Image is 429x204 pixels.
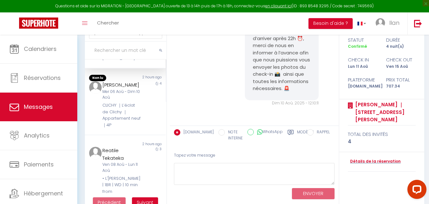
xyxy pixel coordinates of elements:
[371,12,407,35] a: ... Ilan
[348,44,367,49] span: Confirmé
[160,147,162,151] span: 3
[89,81,102,94] img: ...
[24,189,63,197] span: Hébergement
[225,129,243,141] label: NOTE INTERNE
[382,44,420,50] div: 4 nuit(s)
[245,100,319,106] div: Dim 10 Aoû. 2025 - 12:10:11
[102,89,141,101] div: Mer 06 Aoû - Dim 10 Aoû
[344,83,382,89] div: [DOMAIN_NAME]
[102,175,141,201] div: • L'[PERSON_NAME] | 1BR | WD | 10 min from [GEOGRAPHIC_DATA]
[92,12,124,35] a: Chercher
[308,18,353,29] button: Besoin d'aide ?
[382,64,420,70] div: Ven 15 Aoû
[180,129,214,136] label: [DOMAIN_NAME]
[174,148,335,163] div: Tapez votre message
[348,130,416,138] div: total des invités
[85,42,166,60] input: Rechercher un mot clé
[160,81,162,86] span: 4
[254,129,283,136] label: WhatsApp
[24,45,57,53] span: Calendriers
[24,160,54,168] span: Paiements
[89,147,102,159] img: ...
[102,102,141,128] div: CLICHY ｜L’éclat de Clichy ｜Appartement neuf｜4P
[389,19,399,27] span: Ilan
[382,56,420,64] div: check out
[89,75,106,81] span: Non lu
[24,103,53,111] span: Messages
[402,177,429,204] iframe: LiveChat chat widget
[344,76,382,84] div: Plateforme
[314,129,330,136] label: RAPPEL
[348,158,401,165] a: Détails de la réservation
[382,76,420,84] div: Prix total
[125,75,166,81] div: 2 hours ago
[102,81,141,89] div: [PERSON_NAME]
[19,18,58,29] img: Super Booking
[125,142,166,147] div: 2 hours ago
[382,83,420,89] div: 707.34
[344,36,382,44] div: statut
[292,188,335,199] button: ENVOYER
[297,129,314,142] label: Modèles
[353,101,416,123] a: [PERSON_NAME] ｜[STREET_ADDRESS][PERSON_NAME]
[344,64,382,70] div: Lun 11 Aoû
[102,147,141,162] div: Reatile Tekateka
[24,74,61,82] span: Réservations
[376,18,385,28] img: ...
[344,56,382,64] div: check in
[348,138,416,145] div: 4
[24,131,50,139] span: Analytics
[102,162,141,174] div: Ven 08 Aoû - Lun 11 Aoû
[253,13,311,92] pre: Bonjour SEBASTIEN, Si vous prévoyez d’arriver après 22h ⏰, merci de nous en informer à l’avance a...
[382,36,420,44] div: durée
[97,19,119,26] span: Chercher
[414,19,422,27] img: logout
[265,3,292,9] a: en cliquant ici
